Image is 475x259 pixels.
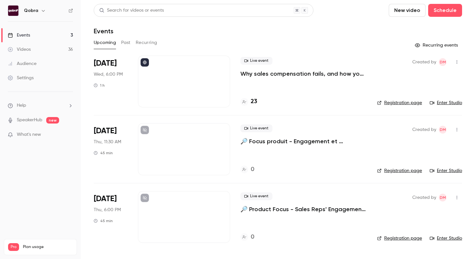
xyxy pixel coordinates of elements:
div: Settings [8,75,34,81]
a: 23 [240,97,257,106]
span: Live event [240,57,272,65]
img: Qobra [8,5,18,16]
div: Events [8,32,30,38]
a: Registration page [377,167,422,174]
div: Search for videos or events [99,7,164,14]
button: Past [121,38,131,48]
button: New video [389,4,426,17]
h4: 23 [251,97,257,106]
span: Live event [240,124,272,132]
span: Created by [412,194,436,201]
span: Thu, 11:30 AM [94,139,121,145]
span: Help [17,102,26,109]
a: Enter Studio [430,167,462,174]
a: Why sales compensation fails, and how you can fix it [240,70,367,78]
div: 45 min [94,150,113,156]
a: 0 [240,165,254,174]
span: new [46,117,59,124]
div: Audience [8,60,37,67]
span: Dylan Manceau [439,58,447,66]
a: 🔎 Product Focus - Sales Reps' Engagement & Motivation [240,205,367,213]
h6: Qobra [24,7,38,14]
button: Upcoming [94,38,116,48]
span: DM [440,126,446,134]
span: [DATE] [94,126,117,136]
span: [DATE] [94,58,117,69]
span: Dylan Manceau [439,126,447,134]
a: Enter Studio [430,235,462,242]
a: Registration page [377,235,422,242]
iframe: Noticeable Trigger [65,132,73,138]
a: Enter Studio [430,100,462,106]
span: DM [440,58,446,66]
span: Dylan Manceau [439,194,447,201]
span: Wed, 6:00 PM [94,71,123,78]
button: Recurring [136,38,157,48]
li: help-dropdown-opener [8,102,73,109]
span: DM [440,194,446,201]
span: What's new [17,131,41,138]
a: SpeakerHub [17,117,42,124]
div: Oct 16 Thu, 11:30 AM (Europe/Paris) [94,123,128,175]
a: 🔎 Focus produit - Engagement et motivation des commerciaux [240,137,367,145]
span: Pro [8,243,19,251]
div: 45 min [94,218,113,223]
div: Oct 16 Thu, 6:00 PM (Europe/Paris) [94,191,128,243]
div: 1 h [94,83,105,88]
div: Videos [8,46,31,53]
span: Created by [412,58,436,66]
span: [DATE] [94,194,117,204]
span: Live event [240,192,272,200]
div: Oct 8 Wed, 6:00 PM (Europe/Paris) [94,56,128,107]
a: 0 [240,233,254,242]
span: Plan usage [23,244,73,250]
span: Created by [412,126,436,134]
button: Recurring events [412,40,462,50]
a: Registration page [377,100,422,106]
h4: 0 [251,165,254,174]
button: Schedule [428,4,462,17]
h1: Events [94,27,113,35]
h4: 0 [251,233,254,242]
span: Thu, 6:00 PM [94,207,121,213]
